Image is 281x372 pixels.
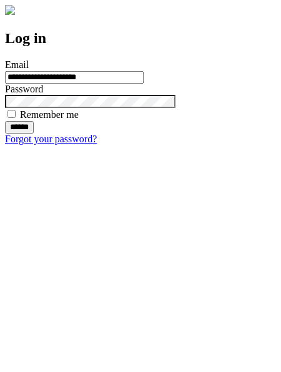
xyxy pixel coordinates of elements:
h2: Log in [5,30,276,47]
img: logo-4e3dc11c47720685a147b03b5a06dd966a58ff35d612b21f08c02c0306f2b779.png [5,5,15,15]
label: Remember me [20,109,79,120]
label: Password [5,84,43,94]
label: Email [5,59,29,70]
a: Forgot your password? [5,134,97,144]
